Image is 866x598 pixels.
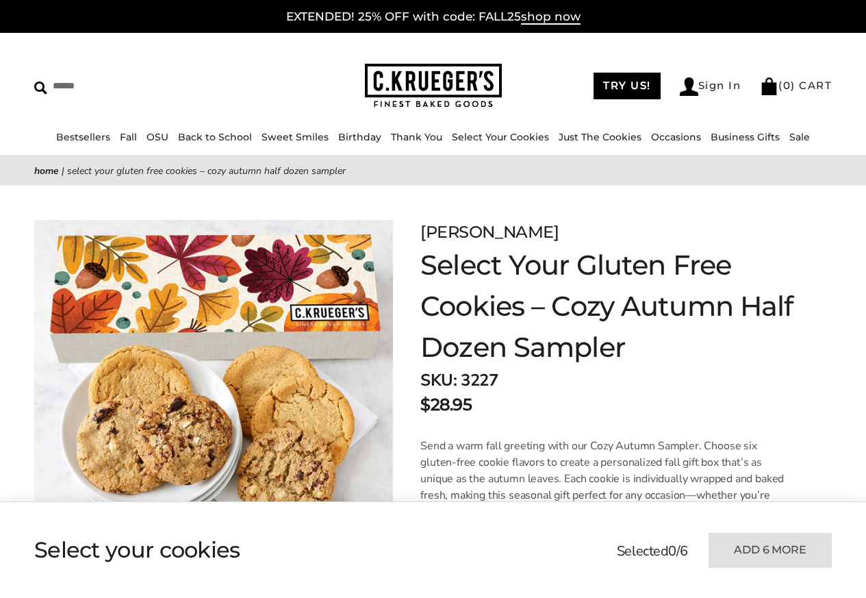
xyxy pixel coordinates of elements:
a: Sale [789,131,810,143]
span: 0 [668,542,676,560]
span: | [62,164,64,177]
button: Add 6 more [709,533,832,568]
a: EXTENDED! 25% OFF with code: FALL25shop now [286,10,581,25]
p: Send a warm fall greeting with our Cozy Autumn Sampler. Choose six gluten-free cookie flavors to ... [420,438,795,520]
img: C.KRUEGER'S [365,64,502,108]
a: Business Gifts [711,131,780,143]
a: (0) CART [760,79,832,92]
img: Search [34,82,47,95]
strong: SKU: [420,369,457,391]
a: Fall [120,131,137,143]
a: Select Your Cookies [452,131,549,143]
a: Back to School [178,131,252,143]
img: Select Your Gluten Free Cookies – Cozy Autumn Half Dozen Sampler [34,220,393,579]
a: TRY US! [594,73,661,99]
img: Bag [760,77,778,95]
span: 6 [680,542,688,560]
img: Account [680,77,698,96]
a: Home [34,164,59,177]
a: Sign In [680,77,741,96]
a: Bestsellers [56,131,110,143]
nav: breadcrumbs [34,163,832,179]
a: Occasions [651,131,701,143]
span: shop now [521,10,581,25]
p: Selected / [617,541,688,562]
span: Select Your Gluten Free Cookies – Cozy Autumn Half Dozen Sampler [67,164,346,177]
input: Search [34,75,217,97]
a: OSU [147,131,168,143]
a: Birthday [338,131,381,143]
h1: Select Your Gluten Free Cookies – Cozy Autumn Half Dozen Sampler [420,245,832,368]
a: Thank You [391,131,442,143]
span: 0 [783,79,791,92]
a: Just The Cookies [559,131,641,143]
p: $28.95 [420,393,472,417]
a: Sweet Smiles [262,131,329,143]
span: 3227 [461,369,498,391]
p: [PERSON_NAME] [420,220,832,245]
